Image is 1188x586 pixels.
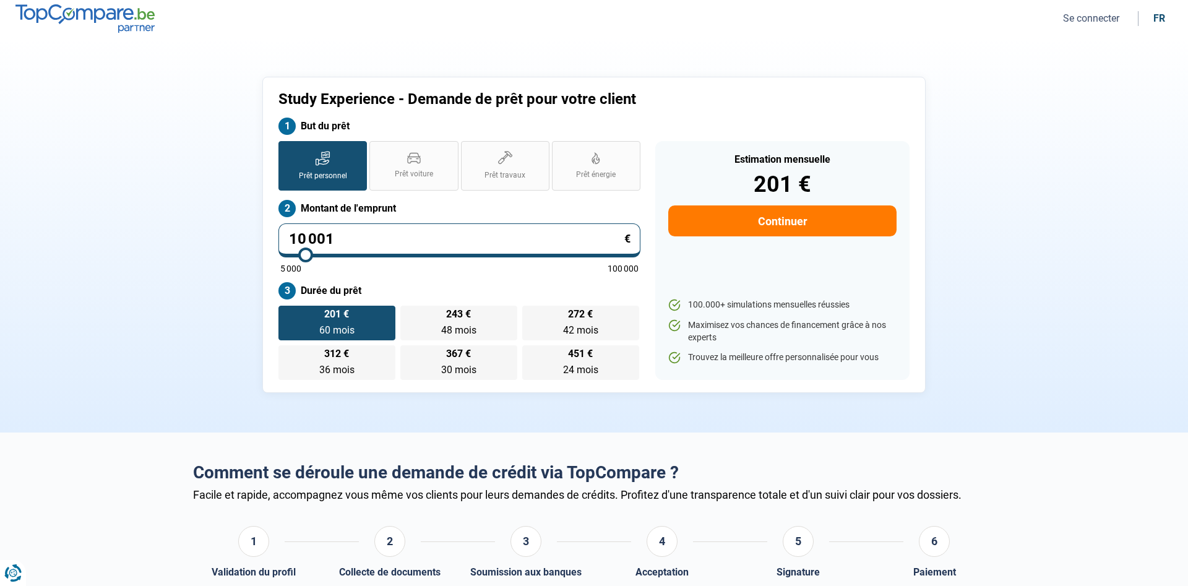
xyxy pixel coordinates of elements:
[441,324,476,336] span: 48 mois
[563,364,598,376] span: 24 mois
[280,264,301,273] span: 5 000
[278,90,748,108] h1: Study Experience - Demande de prêt pour votre client
[395,169,433,179] span: Prêt voiture
[319,364,355,376] span: 36 mois
[470,566,582,578] div: Soumission aux banques
[563,324,598,336] span: 42 mois
[635,566,689,578] div: Acceptation
[668,299,897,311] li: 100.000+ simulations mensuelles réussies
[668,319,897,343] li: Maximisez vos chances de financement grâce à nos experts
[608,264,639,273] span: 100 000
[568,349,593,359] span: 451 €
[919,526,950,557] div: 6
[339,566,441,578] div: Collecte de documents
[15,4,155,32] img: TopCompare.be
[193,462,995,483] h2: Comment se déroule une demande de crédit via TopCompare ?
[668,173,897,196] div: 201 €
[278,118,640,135] label: But du prêt
[576,170,616,180] span: Prêt énergie
[374,526,405,557] div: 2
[446,349,471,359] span: 367 €
[1153,12,1165,24] div: fr
[446,309,471,319] span: 243 €
[913,566,956,578] div: Paiement
[568,309,593,319] span: 272 €
[324,309,349,319] span: 201 €
[299,171,347,181] span: Prêt personnel
[783,526,814,557] div: 5
[624,233,631,244] span: €
[193,488,995,501] div: Facile et rapide, accompagnez vous même vos clients pour leurs demandes de crédits. Profitez d'un...
[212,566,296,578] div: Validation du profil
[668,155,897,165] div: Estimation mensuelle
[668,205,897,236] button: Continuer
[484,170,525,181] span: Prêt travaux
[777,566,820,578] div: Signature
[278,282,640,299] label: Durée du prêt
[441,364,476,376] span: 30 mois
[668,351,897,364] li: Trouvez la meilleure offre personnalisée pour vous
[319,324,355,336] span: 60 mois
[1059,12,1123,25] button: Se connecter
[510,526,541,557] div: 3
[324,349,349,359] span: 312 €
[238,526,269,557] div: 1
[647,526,678,557] div: 4
[278,200,640,217] label: Montant de l'emprunt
